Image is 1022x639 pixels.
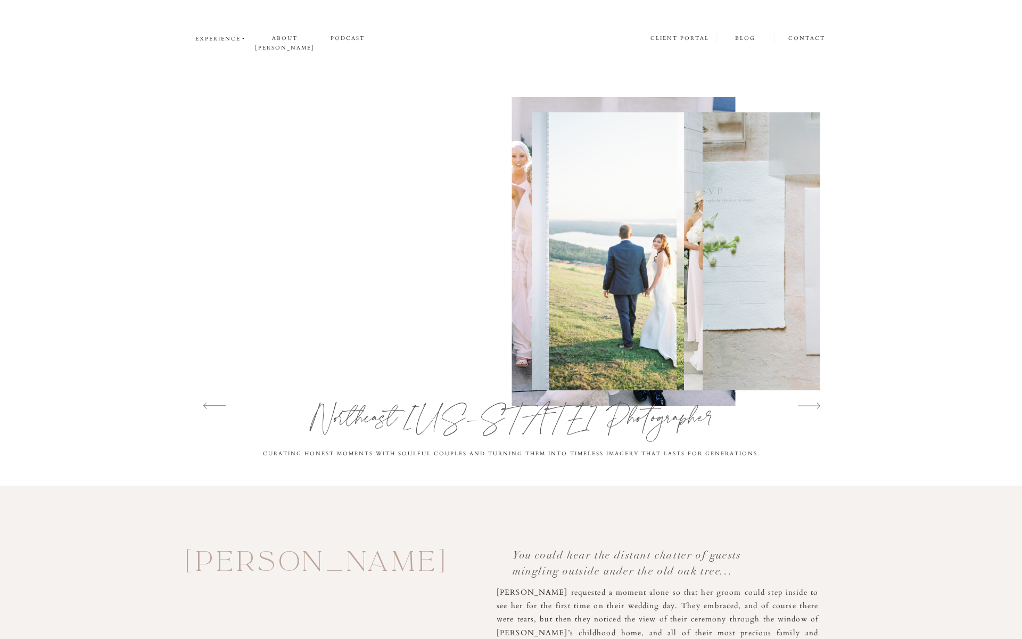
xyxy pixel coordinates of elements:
[318,34,377,44] a: podcast
[788,34,826,44] a: contact
[195,34,247,44] a: experience
[251,34,318,44] a: about [PERSON_NAME]
[250,390,773,443] h1: Northeast [US_STATE] Photographer
[186,547,425,577] h2: [PERSON_NAME]
[513,547,771,586] p: You could hear the distant chatter of guests mingling outside under the old oak tree...
[260,449,762,464] h3: CURATING HONEST MOMENTS WITH SOULFUL COUPLES AND TURNING THEM INTO TIMELESS IMAGERY THAT LASTs FO...
[650,34,711,45] a: client portal
[716,34,774,44] a: blog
